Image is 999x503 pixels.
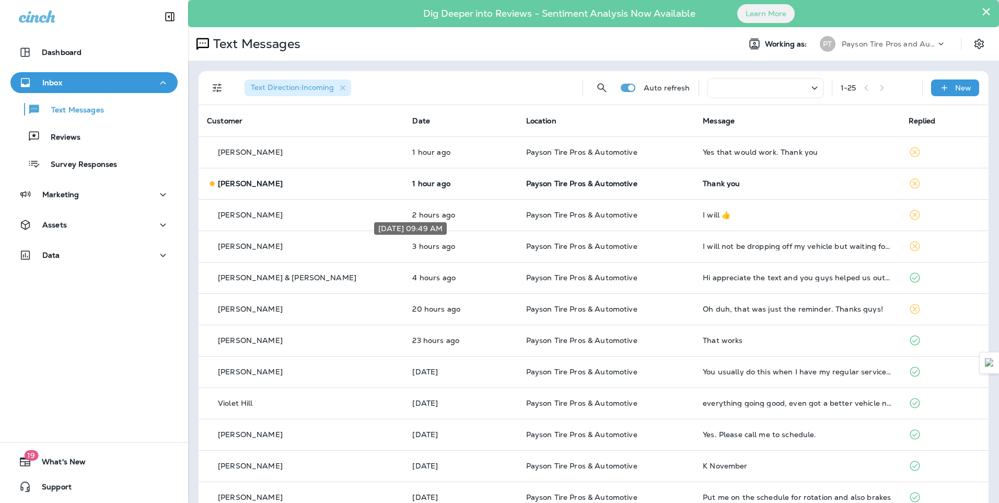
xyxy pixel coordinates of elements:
[218,273,356,282] p: [PERSON_NAME] & [PERSON_NAME]
[970,35,989,53] button: Settings
[644,84,690,92] p: Auto refresh
[10,476,178,497] button: Support
[393,12,726,15] p: Dig Deeper into Reviews - Sentiment Analysis Now Available
[703,430,891,439] div: Yes. Please call me to schedule.
[526,179,637,188] span: Payson Tire Pros & Automotive
[412,336,509,345] p: Sep 23, 2025 01:55 PM
[703,211,891,219] div: I will 👍
[207,77,228,98] button: Filters
[955,84,971,92] p: New
[703,399,891,407] div: everything going good, even got a better vehicle now
[31,458,86,470] span: What's New
[703,116,735,125] span: Message
[526,493,637,502] span: Payson Tire Pros & Automotive
[218,148,283,156] p: [PERSON_NAME]
[703,336,891,345] div: That works
[412,148,509,156] p: Sep 24, 2025 11:34 AM
[526,116,556,125] span: Location
[526,210,637,220] span: Payson Tire Pros & Automotive
[412,116,430,125] span: Date
[412,273,509,282] p: Sep 24, 2025 08:22 AM
[412,462,509,470] p: Sep 22, 2025 08:24 AM
[703,462,891,470] div: K November
[412,179,509,188] p: Sep 24, 2025 11:05 AM
[218,399,253,407] p: Violet Hill
[10,184,178,205] button: Marketing
[526,367,637,376] span: Payson Tire Pros & Automotive
[703,368,891,376] div: You usually do this when I have my regular service done! My mileage is well under when that happe...
[155,6,184,27] button: Collapse Sidebar
[374,222,447,235] div: [DATE] 09:49 AM
[42,78,62,87] p: Inbox
[985,358,994,368] img: Detect Auto
[412,399,509,407] p: Sep 23, 2025 08:22 AM
[42,221,67,229] p: Assets
[10,98,178,120] button: Text Messages
[42,251,60,259] p: Data
[10,451,178,472] button: 19What's New
[526,304,637,314] span: Payson Tire Pros & Automotive
[981,3,991,20] button: Close
[40,160,117,170] p: Survey Responses
[526,242,637,251] span: Payson Tire Pros & Automotive
[207,116,242,125] span: Customer
[412,242,509,250] p: Sep 24, 2025 09:49 AM
[703,273,891,282] div: Hi appreciate the text and you guys helped us out greatly but we don't live in Payson so that's w...
[218,368,283,376] p: [PERSON_NAME]
[737,4,795,23] button: Learn More
[909,116,936,125] span: Replied
[10,42,178,63] button: Dashboard
[251,83,334,92] span: Text Direction : Incoming
[218,211,283,219] p: [PERSON_NAME]
[209,36,300,52] p: Text Messages
[218,305,283,313] p: [PERSON_NAME]
[841,84,856,92] div: 1 - 25
[10,72,178,93] button: Inbox
[526,461,637,471] span: Payson Tire Pros & Automotive
[218,462,283,470] p: [PERSON_NAME]
[412,211,509,219] p: Sep 24, 2025 10:51 AM
[842,40,936,48] p: Payson Tire Pros and Automotive
[218,430,283,439] p: [PERSON_NAME]
[42,190,79,199] p: Marketing
[245,79,351,96] div: Text Direction:Incoming
[703,179,891,188] div: Thank you
[10,214,178,235] button: Assets
[591,77,612,98] button: Search Messages
[526,430,637,439] span: Payson Tire Pros & Automotive
[765,40,809,49] span: Working as:
[40,133,80,143] p: Reviews
[526,147,637,157] span: Payson Tire Pros & Automotive
[218,493,283,501] p: [PERSON_NAME]
[10,245,178,266] button: Data
[412,305,509,313] p: Sep 23, 2025 04:42 PM
[526,336,637,345] span: Payson Tire Pros & Automotive
[31,483,72,495] span: Support
[218,336,283,345] p: [PERSON_NAME]
[412,430,509,439] p: Sep 22, 2025 11:16 AM
[10,125,178,147] button: Reviews
[10,153,178,175] button: Survey Responses
[42,48,82,56] p: Dashboard
[218,242,283,250] p: [PERSON_NAME]
[820,36,835,52] div: PT
[412,368,509,376] p: Sep 23, 2025 08:39 AM
[526,273,637,282] span: Payson Tire Pros & Automotive
[703,148,891,156] div: Yes that would work. Thank you
[24,450,38,461] span: 19
[41,106,104,116] p: Text Messages
[526,398,637,408] span: Payson Tire Pros & Automotive
[703,242,891,250] div: I will not be dropping off my vehicle but waiting for the rotation to be done
[412,493,509,501] p: Sep 21, 2025 09:12 AM
[703,305,891,313] div: Oh duh, that was just the reminder. Thanks guys!
[218,179,283,188] p: [PERSON_NAME]
[703,493,891,501] div: Put me on the schedule for rotation and also brakes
